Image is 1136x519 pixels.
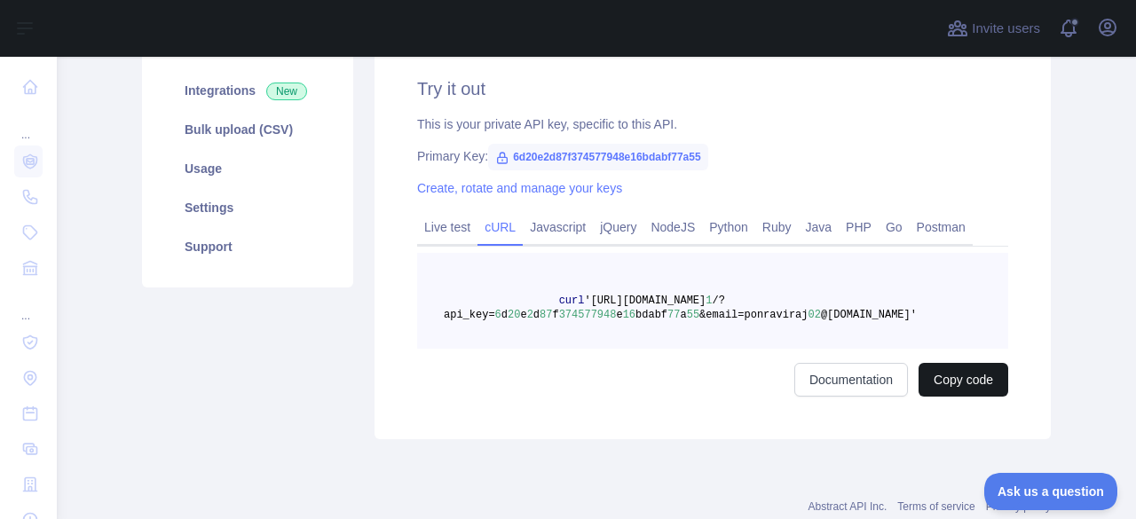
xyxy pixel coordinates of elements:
[163,227,332,266] a: Support
[163,149,332,188] a: Usage
[687,309,699,321] span: 55
[623,309,635,321] span: 16
[477,213,523,241] a: cURL
[972,19,1040,39] span: Invite users
[809,500,887,513] a: Abstract API Inc.
[699,309,808,321] span: &email=ponraviraj
[984,473,1118,510] iframe: Toggle Customer Support
[593,213,643,241] a: jQuery
[755,213,799,241] a: Ruby
[839,213,879,241] a: PHP
[488,144,708,170] span: 6d20e2d87f374577948e16bdabf77a55
[680,309,686,321] span: a
[266,83,307,100] span: New
[163,71,332,110] a: Integrations New
[635,309,667,321] span: bdabf
[943,14,1044,43] button: Invite users
[417,181,622,195] a: Create, rotate and manage your keys
[879,213,910,241] a: Go
[821,309,917,321] span: @[DOMAIN_NAME]'
[533,309,540,321] span: d
[417,76,1008,101] h2: Try it out
[559,309,617,321] span: 374577948
[527,309,533,321] span: 2
[417,213,477,241] a: Live test
[809,309,821,321] span: 02
[667,309,680,321] span: 77
[552,309,558,321] span: f
[495,309,501,321] span: 6
[14,287,43,323] div: ...
[540,309,552,321] span: 87
[523,213,593,241] a: Javascript
[616,309,622,321] span: e
[897,500,974,513] a: Terms of service
[706,295,712,307] span: 1
[417,115,1008,133] div: This is your private API key, specific to this API.
[910,213,973,241] a: Postman
[417,147,1008,165] div: Primary Key:
[799,213,840,241] a: Java
[559,295,585,307] span: curl
[163,110,332,149] a: Bulk upload (CSV)
[14,106,43,142] div: ...
[919,363,1008,397] button: Copy code
[508,309,520,321] span: 20
[163,188,332,227] a: Settings
[702,213,755,241] a: Python
[643,213,702,241] a: NodeJS
[584,295,706,307] span: '[URL][DOMAIN_NAME]
[520,309,526,321] span: e
[501,309,508,321] span: d
[794,363,908,397] a: Documentation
